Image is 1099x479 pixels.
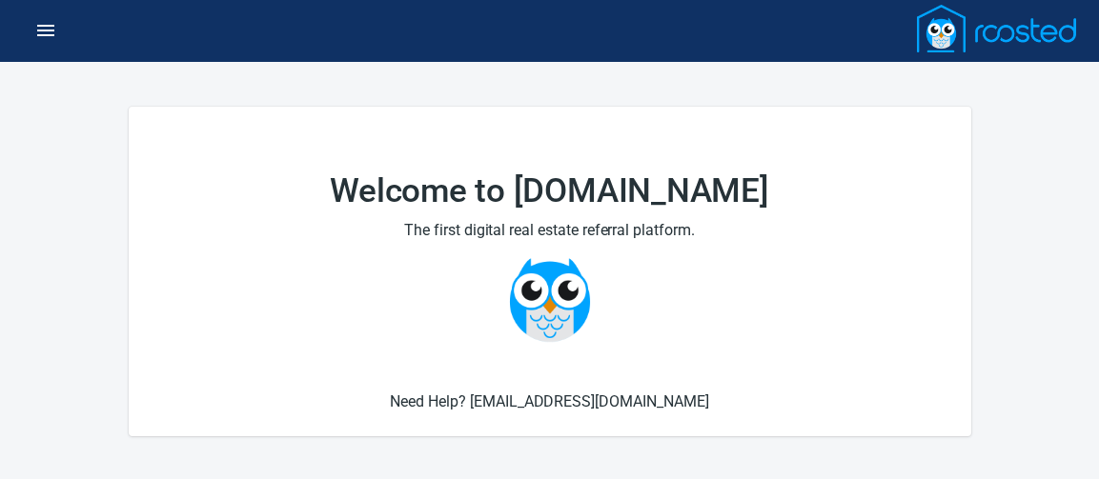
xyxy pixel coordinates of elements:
[174,172,926,210] h1: Welcome to [DOMAIN_NAME]
[1018,393,1085,465] iframe: Chat
[174,218,926,242] h2: The first digital real estate referral platform.
[507,257,593,343] img: Owlie
[152,389,948,413] h6: Need Help? [EMAIL_ADDRESS][DOMAIN_NAME]
[917,5,1077,52] img: Logo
